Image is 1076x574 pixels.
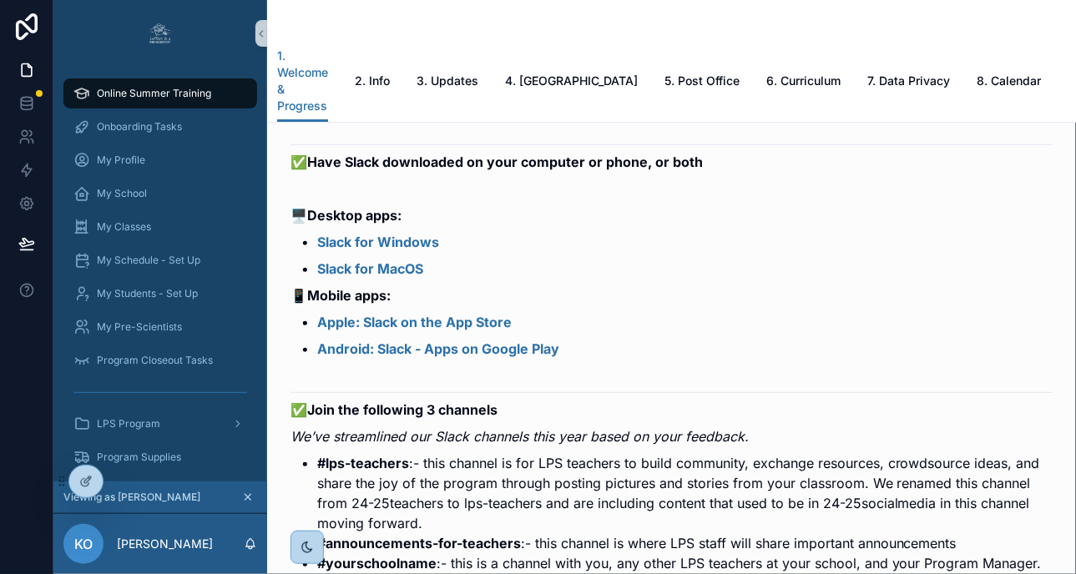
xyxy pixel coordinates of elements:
span: My School [97,187,147,200]
span: My Profile [97,154,145,167]
span: 6. Curriculum [766,73,841,89]
strong: Mobile apps: [307,287,391,304]
span: Program Closeout Tasks [97,354,213,367]
span: 4. [GEOGRAPHIC_DATA] [505,73,638,89]
div: scrollable content [53,67,267,481]
span: Viewing as [PERSON_NAME] [63,491,200,504]
strong: Desktop apps: [307,207,402,224]
a: 1. Welcome & Progress [277,41,328,123]
span: 5. Post Office [664,73,740,89]
img: App logo [147,20,174,47]
span: KO [74,534,93,554]
span: My Classes [97,220,151,234]
span: Onboarding Tasks [97,120,182,133]
strong: #lps-teachers [317,455,409,471]
a: Android: Slack - Apps on Google Play [317,340,559,357]
p: ✅ [290,400,1053,420]
a: Online Summer Training [63,78,257,108]
strong: #yourschoolname [317,555,437,571]
a: 3. Updates [417,66,478,99]
a: Program Closeout Tasks [63,345,257,375]
a: LPS Program [63,409,257,439]
a: Onboarding Tasks [63,112,257,142]
li: :- this channel is for LPS teachers to build community, exchange resources, crowdsource ideas, an... [317,453,1053,533]
span: My Pre-Scientists [97,320,182,334]
span: Program Supplies [97,451,181,464]
p: ✅ [290,152,1053,172]
span: 3. Updates [417,73,478,89]
a: Slack for MacOS [317,260,423,277]
a: My Classes [63,212,257,242]
span: 8. Calendar [977,73,1041,89]
span: My Schedule - Set Up [97,254,200,267]
span: Online Summer Training [97,87,211,100]
a: Slack for Windows [317,234,439,250]
a: 2. Info [355,66,390,99]
strong: Join the following 3 channels [307,401,498,418]
a: My Schedule - Set Up [63,245,257,275]
a: 4. [GEOGRAPHIC_DATA] [505,66,638,99]
p: 📱 [290,285,1053,305]
strong: #announcements-for-teachers [317,535,521,551]
a: My Students - Set Up [63,279,257,309]
a: My Profile [63,145,257,175]
a: My Pre-Scientists [63,312,257,342]
li: :- this channel is where LPS staff will share important announcements [317,533,1053,553]
span: 2. Info [355,73,390,89]
em: We’ve streamlined our Slack channels this year based on your feedback. [290,428,749,445]
a: Program Supplies [63,442,257,472]
a: 7. Data Privacy [867,66,950,99]
strong: Have Slack downloaded on your computer or phone, or both [307,154,703,170]
span: LPS Program [97,417,160,430]
a: Apple: Slack on the App Store [317,314,512,330]
a: 6. Curriculum [766,66,841,99]
a: 8. Calendar [977,66,1041,99]
span: My Students - Set Up [97,287,198,300]
p: [PERSON_NAME] [117,536,213,552]
span: 7. Data Privacy [867,73,950,89]
a: My School [63,179,257,209]
a: 5. Post Office [664,66,740,99]
span: 1. Welcome & Progress [277,48,328,114]
p: 🖥️ [290,205,1053,225]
